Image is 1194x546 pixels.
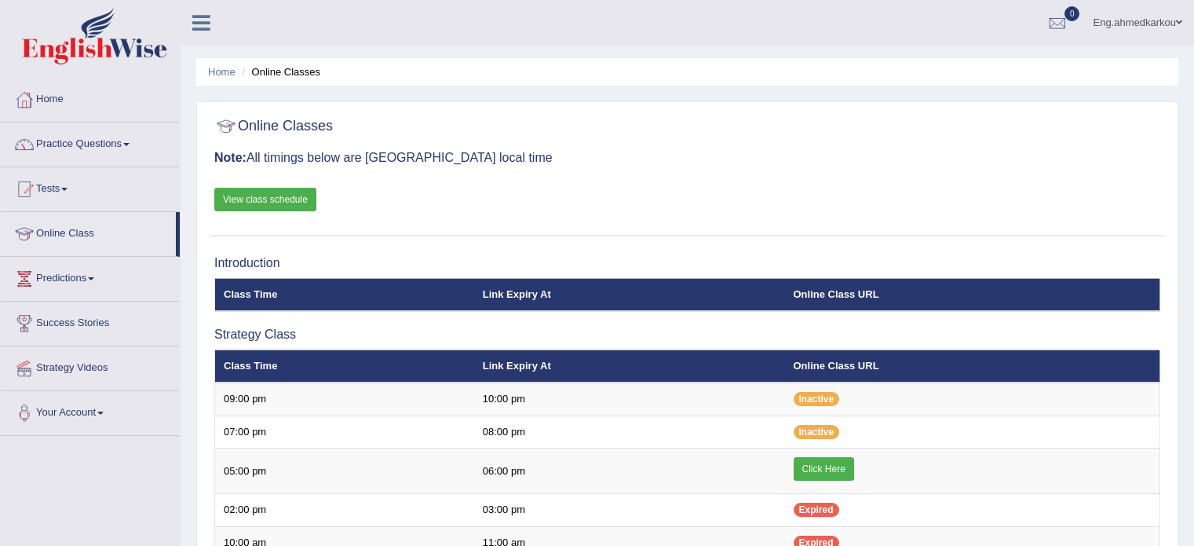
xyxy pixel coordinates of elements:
[238,64,320,79] li: Online Classes
[1,346,180,386] a: Strategy Videos
[215,383,474,416] td: 09:00 pm
[474,383,785,416] td: 10:00 pm
[214,256,1160,270] h3: Introduction
[215,278,474,311] th: Class Time
[794,457,854,481] a: Click Here
[474,278,785,311] th: Link Expiry At
[1,78,180,117] a: Home
[215,494,474,527] td: 02:00 pm
[214,151,1160,165] h3: All timings below are [GEOGRAPHIC_DATA] local time
[215,350,474,383] th: Class Time
[208,66,236,78] a: Home
[794,503,839,517] span: Expired
[785,350,1160,383] th: Online Class URL
[1,212,176,251] a: Online Class
[215,449,474,494] td: 05:00 pm
[1064,6,1080,21] span: 0
[1,391,180,431] a: Your Account
[794,425,840,439] span: Inactive
[1,123,180,162] a: Practice Questions
[214,151,246,164] b: Note:
[1,167,180,207] a: Tests
[1,302,180,341] a: Success Stories
[474,416,785,449] td: 08:00 pm
[474,350,785,383] th: Link Expiry At
[214,115,333,138] h2: Online Classes
[794,392,840,406] span: Inactive
[1,257,180,296] a: Predictions
[474,449,785,494] td: 06:00 pm
[474,494,785,527] td: 03:00 pm
[215,416,474,449] td: 07:00 pm
[214,328,1160,342] h3: Strategy Class
[785,278,1160,311] th: Online Class URL
[214,188,316,211] a: View class schedule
